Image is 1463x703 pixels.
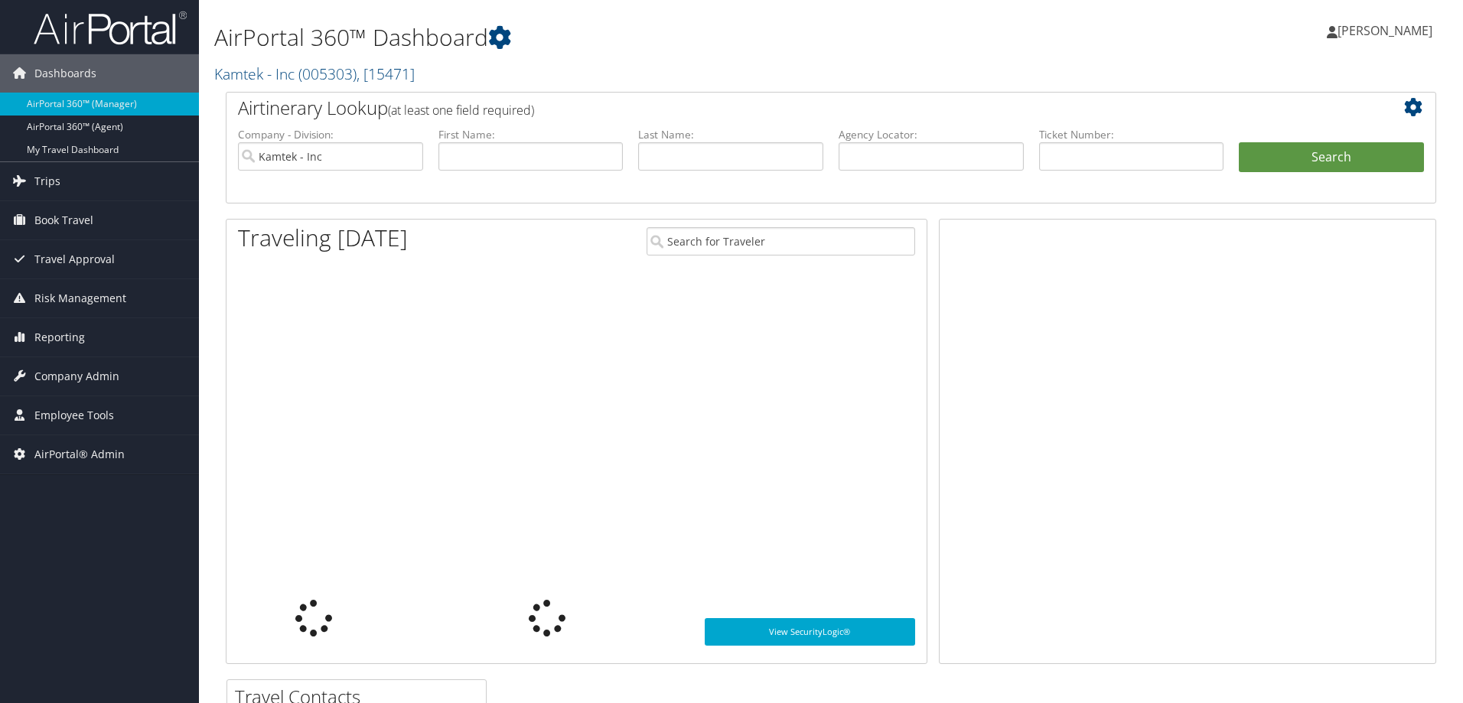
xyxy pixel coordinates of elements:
[298,63,357,84] span: ( 005303 )
[34,279,126,317] span: Risk Management
[638,127,823,142] label: Last Name:
[1039,127,1224,142] label: Ticket Number:
[238,222,408,254] h1: Traveling [DATE]
[214,21,1037,54] h1: AirPortal 360™ Dashboard
[34,318,85,356] span: Reporting
[34,240,115,278] span: Travel Approval
[238,127,423,142] label: Company - Division:
[34,435,125,474] span: AirPortal® Admin
[34,162,60,200] span: Trips
[34,10,187,46] img: airportal-logo.png
[438,127,624,142] label: First Name:
[34,357,119,395] span: Company Admin
[1239,142,1424,173] button: Search
[34,396,114,434] span: Employee Tools
[647,227,915,255] input: Search for Traveler
[34,201,93,239] span: Book Travel
[388,102,534,119] span: (at least one field required)
[839,127,1024,142] label: Agency Locator:
[34,54,96,93] span: Dashboards
[705,618,915,646] a: View SecurityLogic®
[214,63,415,84] a: Kamtek - Inc
[238,95,1323,121] h2: Airtinerary Lookup
[1327,8,1448,54] a: [PERSON_NAME]
[1338,22,1432,39] span: [PERSON_NAME]
[357,63,415,84] span: , [ 15471 ]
